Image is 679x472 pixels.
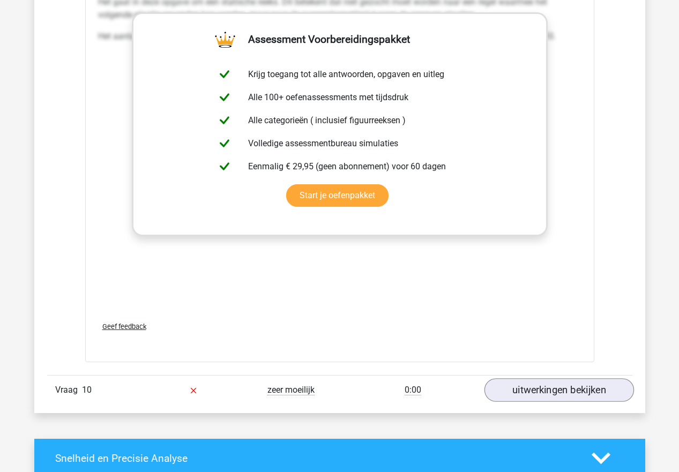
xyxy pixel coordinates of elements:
[55,452,576,464] h4: Snelheid en Precisie Analyse
[55,384,82,396] span: Vraag
[286,184,389,207] a: Start je oefenpakket
[267,385,315,395] span: zeer moeilijk
[102,323,146,331] span: Geef feedback
[82,385,92,395] span: 10
[484,378,633,402] a: uitwerkingen bekijken
[98,30,581,43] p: Het aantal pijlen omhoog is in elk plaatje gelijk aan het aantal rode stippen en het totaal aanta...
[405,385,421,395] span: 0:00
